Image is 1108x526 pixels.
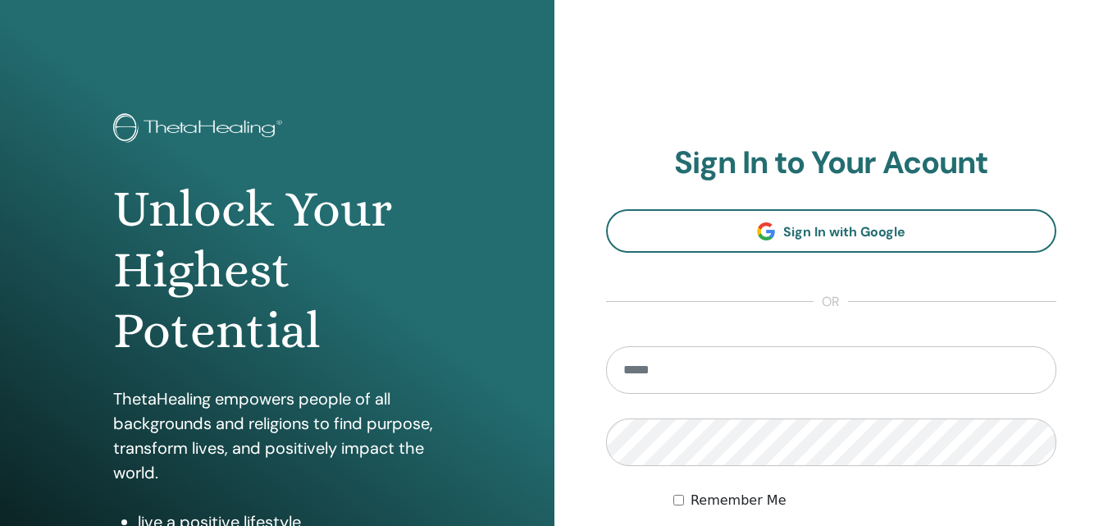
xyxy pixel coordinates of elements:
[606,209,1057,253] a: Sign In with Google
[113,179,441,362] h1: Unlock Your Highest Potential
[691,491,787,510] label: Remember Me
[113,386,441,485] p: ThetaHealing empowers people of all backgrounds and religions to find purpose, transform lives, a...
[606,144,1057,182] h2: Sign In to Your Acount
[673,491,1056,510] div: Keep me authenticated indefinitely or until I manually logout
[814,292,848,312] span: or
[783,223,905,240] span: Sign In with Google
